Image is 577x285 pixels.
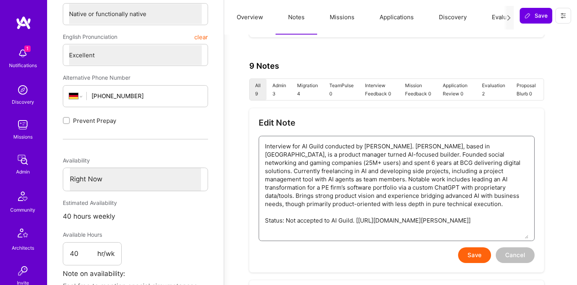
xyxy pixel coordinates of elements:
[10,206,35,214] div: Community
[16,16,31,30] img: logo
[91,86,202,106] input: +1 (000) 000-0000
[63,74,130,81] span: Alternative Phone Number
[506,15,512,21] i: icon Next
[458,247,491,263] button: Save
[16,168,30,176] div: Admin
[63,228,122,242] div: Available Hours
[399,79,437,100] li: Mission Feedback 0
[360,79,400,100] li: Interview Feedback 0
[15,46,31,61] img: bell
[73,117,116,125] span: Prevent Prepay
[250,79,267,100] li: All 9
[15,117,31,133] img: teamwork
[520,8,552,24] button: Save
[265,136,528,239] textarea: Interview for AI Guild conducted by [PERSON_NAME]. [PERSON_NAME], based in [GEOGRAPHIC_DATA], is ...
[12,244,34,252] div: Architects
[97,249,115,259] span: hr/wk
[63,153,208,168] div: Availability
[524,12,548,20] span: Save
[24,46,31,52] span: 1
[70,243,97,265] input: XX
[9,61,37,69] div: Notifications
[12,98,34,106] div: Discovery
[259,118,535,128] h3: Edit Note
[496,247,535,263] button: Cancel
[13,133,33,141] div: Missions
[63,210,208,223] div: 40 hours weekly
[324,79,360,100] li: TeamPulse 0
[63,267,125,280] label: Note on availability:
[249,61,279,71] h3: 9 Notes
[63,196,208,210] div: Estimated Availability
[13,225,32,244] img: Architects
[267,79,292,100] li: Admin 3
[292,79,324,100] li: Migration 4
[477,79,511,100] li: Evaluation 2
[63,30,117,44] span: English Pronunciation
[194,30,208,44] button: clear
[15,82,31,98] img: discovery
[15,152,31,168] img: admin teamwork
[15,263,31,279] img: Invite
[437,79,477,100] li: Application Review 0
[511,79,544,100] li: Proposal Blurb 0
[13,187,32,206] img: Community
